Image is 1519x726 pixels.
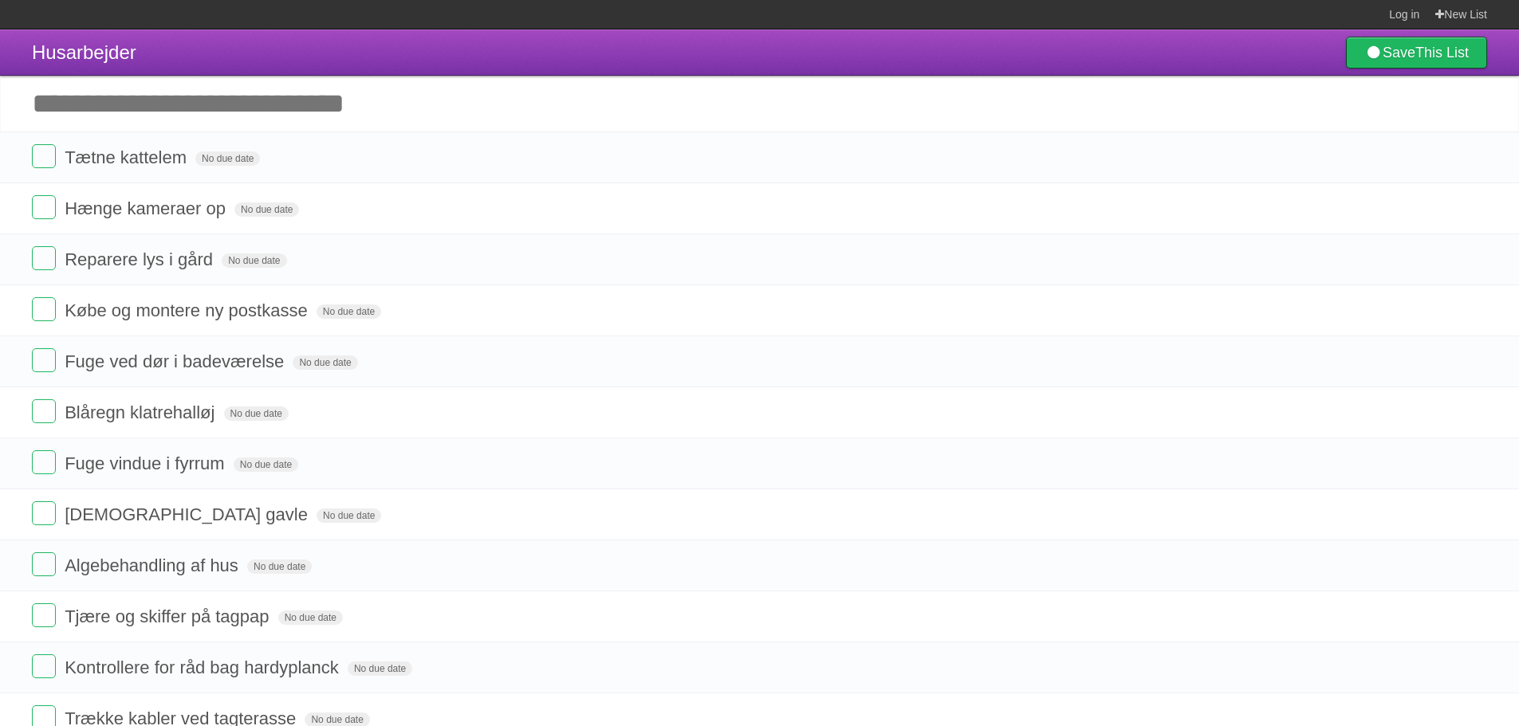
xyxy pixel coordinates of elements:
[32,501,56,525] label: Done
[32,399,56,423] label: Done
[293,355,357,370] span: No due date
[32,144,56,168] label: Done
[65,300,312,320] span: Købe og montere ny postkasse
[317,508,381,523] span: No due date
[222,253,286,268] span: No due date
[32,297,56,321] label: Done
[32,654,56,678] label: Done
[65,147,191,167] span: Tætne kattelem
[32,552,56,576] label: Done
[348,661,412,676] span: No due date
[65,249,217,269] span: Reparere lys i gård
[65,606,273,626] span: Tjære og skiffer på tagpap
[1415,45,1469,61] b: This List
[65,453,229,473] span: Fuge vindue i fyrrum
[32,348,56,372] label: Done
[32,603,56,627] label: Done
[234,202,299,217] span: No due date
[65,198,230,218] span: Hænge kameraer op
[32,246,56,270] label: Done
[247,559,312,574] span: No due date
[32,195,56,219] label: Done
[317,304,381,319] span: No due date
[65,402,218,422] span: Blåregn klatrehalløj
[32,450,56,474] label: Done
[65,657,343,677] span: Kontrollere for råd bag hardyplanck
[278,610,343,625] span: No due date
[32,41,136,63] span: Husarbejder
[234,457,298,472] span: No due date
[1346,37,1487,69] a: SaveThis List
[65,351,288,371] span: Fuge ved dør i badeværelse
[65,504,312,524] span: [DEMOGRAPHIC_DATA] gavle
[224,406,289,421] span: No due date
[65,555,242,575] span: Algebehandling af hus
[195,151,260,166] span: No due date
